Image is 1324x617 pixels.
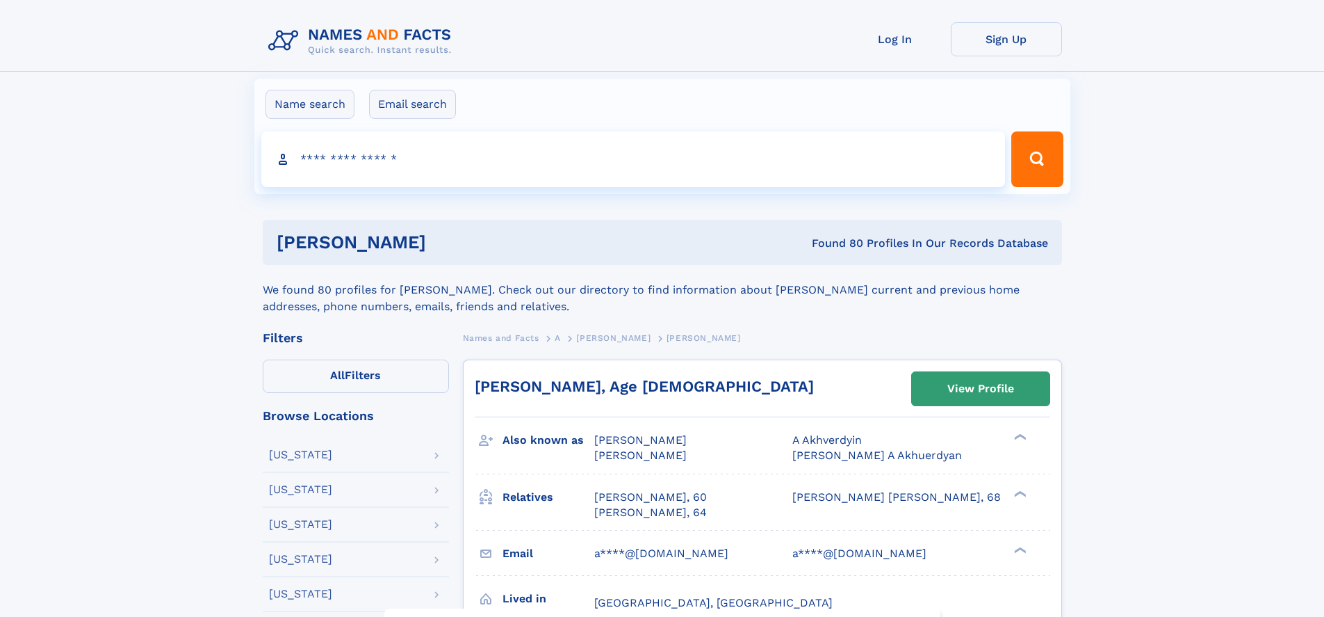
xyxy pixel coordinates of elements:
[475,378,814,395] a: [PERSON_NAME], Age [DEMOGRAPHIC_DATA]
[269,554,332,565] div: [US_STATE]
[269,484,332,495] div: [US_STATE]
[792,490,1001,505] a: [PERSON_NAME] [PERSON_NAME], 68
[594,490,707,505] a: [PERSON_NAME], 60
[1011,433,1027,442] div: ❯
[576,333,651,343] span: [PERSON_NAME]
[277,234,619,251] h1: [PERSON_NAME]
[369,90,456,119] label: Email search
[1011,489,1027,498] div: ❯
[912,372,1049,406] a: View Profile
[502,428,594,452] h3: Also known as
[263,265,1062,315] div: We found 80 profiles for [PERSON_NAME]. Check out our directory to find information about [PERSON...
[667,333,741,343] span: [PERSON_NAME]
[502,486,594,509] h3: Relatives
[269,449,332,460] div: [US_STATE]
[269,519,332,530] div: [US_STATE]
[1011,131,1063,187] button: Search Button
[951,22,1062,56] a: Sign Up
[265,90,354,119] label: Name search
[263,360,449,393] label: Filters
[502,587,594,611] h3: Lived in
[576,329,651,346] a: [PERSON_NAME]
[261,131,1006,187] input: search input
[502,542,594,566] h3: Email
[263,332,449,344] div: Filters
[555,329,561,346] a: A
[792,433,862,447] span: A Akhverdyin
[840,22,951,56] a: Log In
[269,588,332,600] div: [US_STATE]
[619,236,1048,251] div: Found 80 Profiles In Our Records Database
[947,373,1014,405] div: View Profile
[1011,545,1027,554] div: ❯
[263,22,463,60] img: Logo Names and Facts
[594,596,833,609] span: [GEOGRAPHIC_DATA], [GEOGRAPHIC_DATA]
[463,329,539,346] a: Names and Facts
[594,505,707,520] a: [PERSON_NAME], 64
[594,449,687,462] span: [PERSON_NAME]
[555,333,561,343] span: A
[263,410,449,422] div: Browse Locations
[330,369,345,382] span: All
[792,449,962,462] span: [PERSON_NAME] A Akhuerdyan
[594,433,687,447] span: [PERSON_NAME]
